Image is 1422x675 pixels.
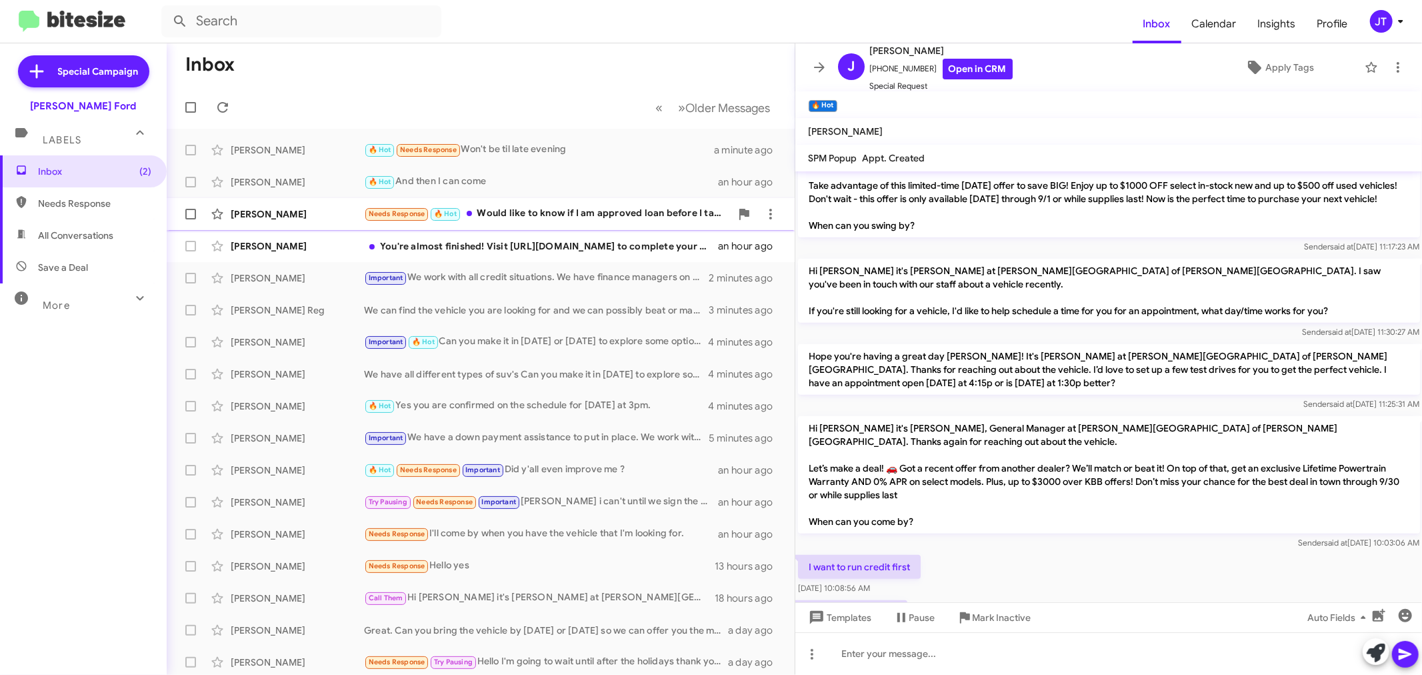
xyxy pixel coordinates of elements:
div: a day ago [728,624,784,637]
span: Sender [DATE] 10:03:06 AM [1298,538,1419,548]
span: 🔥 Hot [434,209,457,218]
div: [PERSON_NAME] [231,335,364,349]
span: Important [369,434,403,442]
input: Search [161,5,441,37]
span: Needs Response [369,562,425,570]
div: [PERSON_NAME] [231,656,364,669]
div: Can you make it in [DATE] or [DATE] to explore some options? [364,334,709,350]
span: Pause [909,606,935,630]
span: 🔥 Hot [369,402,391,410]
p: And then I can come [798,600,907,624]
span: [DATE] 10:08:56 AM [798,583,870,593]
button: Mark Inactive [946,606,1042,630]
div: an hour ago [718,464,783,477]
div: We have a down payment assistance to put in place. We work with over 40 different lenders, some w... [364,430,709,446]
span: Save a Deal [38,261,88,274]
div: an hour ago [718,496,783,509]
div: [PERSON_NAME] [231,143,364,157]
span: Special Campaign [58,65,139,78]
div: 4 minutes ago [709,400,784,413]
span: Apply Tags [1265,55,1314,79]
span: Special Request [870,79,1013,93]
span: Needs Response [369,209,425,218]
h1: Inbox [185,54,235,75]
div: [PERSON_NAME] [231,592,364,605]
span: Needs Response [38,197,151,210]
span: « [656,99,663,116]
span: 🔥 Hot [369,177,391,186]
div: [PERSON_NAME] [231,175,364,189]
span: Important [369,273,403,282]
span: J [847,56,855,77]
span: Try Pausing [434,658,473,666]
span: » [679,99,686,116]
div: [PERSON_NAME] [231,624,364,637]
button: Templates [795,606,883,630]
span: Call Them [369,594,403,602]
span: Labels [43,134,81,146]
span: More [43,299,70,311]
a: Special Campaign [18,55,149,87]
div: a day ago [728,656,784,669]
div: I'll come by when you have the vehicle that I'm looking for. [364,526,718,542]
div: Would like to know if I am approved loan before I take my time coming over there [364,206,731,221]
div: an hour ago [718,175,783,189]
p: Hi [PERSON_NAME] it's [PERSON_NAME] at [PERSON_NAME][GEOGRAPHIC_DATA] of [PERSON_NAME][GEOGRAPHIC... [798,259,1420,323]
div: [PERSON_NAME] [231,464,364,477]
p: Hi [PERSON_NAME] it's [PERSON_NAME], General Manager at [PERSON_NAME][GEOGRAPHIC_DATA] of [PERSON... [798,133,1420,237]
div: an hour ago [718,239,783,253]
span: Needs Response [369,658,425,666]
a: Calendar [1181,5,1247,43]
span: [PERSON_NAME] [809,125,883,137]
div: [PERSON_NAME] Reg [231,303,364,317]
div: 2 minutes ago [709,271,784,285]
button: Apply Tags [1200,55,1358,79]
div: [PERSON_NAME] Ford [31,99,137,113]
span: 🔥 Hot [369,466,391,474]
span: Sender [DATE] 11:25:31 AM [1303,399,1419,409]
div: We can find the vehicle you are looking for and we can possibly beat or match that offer. Can you... [364,303,709,317]
span: (2) [139,165,151,178]
span: said at [1328,327,1351,337]
span: Important [465,466,500,474]
div: JT [1370,10,1393,33]
div: You're almost finished! Visit [URL][DOMAIN_NAME] to complete your gift to [DEMOGRAPHIC_DATA] [364,239,718,253]
span: Important [481,498,516,506]
div: 13 hours ago [715,560,784,573]
span: said at [1329,399,1353,409]
span: said at [1324,538,1347,548]
span: Needs Response [416,498,473,506]
span: Sender [DATE] 11:30:27 AM [1302,327,1419,337]
span: Appt. Created [863,152,925,164]
span: Inbox [38,165,151,178]
div: 18 hours ago [715,592,784,605]
div: Great. Can you bring the vehicle by [DATE] or [DATE] so we can offer you the most money as possible? [364,624,728,637]
span: Important [369,337,403,346]
button: Next [671,94,779,121]
span: All Conversations [38,229,113,242]
span: 🔥 Hot [369,145,391,154]
span: Auto Fields [1307,606,1371,630]
div: a minute ago [714,143,784,157]
span: [PERSON_NAME] [870,43,1013,59]
div: 3 minutes ago [709,303,784,317]
span: 🔥 Hot [412,337,435,346]
div: 4 minutes ago [709,335,784,349]
div: [PERSON_NAME] [231,400,364,413]
p: I want to run credit first [798,555,921,579]
div: [PERSON_NAME] i can't until we sign the contract which was supposed to be in October now they are... [364,494,718,510]
button: JT [1359,10,1407,33]
div: Did y'all even improve me ? [364,462,718,478]
div: Hello I'm going to wait until after the holidays thank you. [364,654,728,670]
span: Mark Inactive [973,606,1031,630]
div: [PERSON_NAME] [231,368,364,381]
a: Insights [1247,5,1307,43]
nav: Page navigation example [649,94,779,121]
div: Yes you are confirmed on the schedule for [DATE] at 3pm. [364,398,709,414]
span: Older Messages [686,101,771,115]
small: 🔥 Hot [809,100,837,112]
a: Inbox [1133,5,1181,43]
